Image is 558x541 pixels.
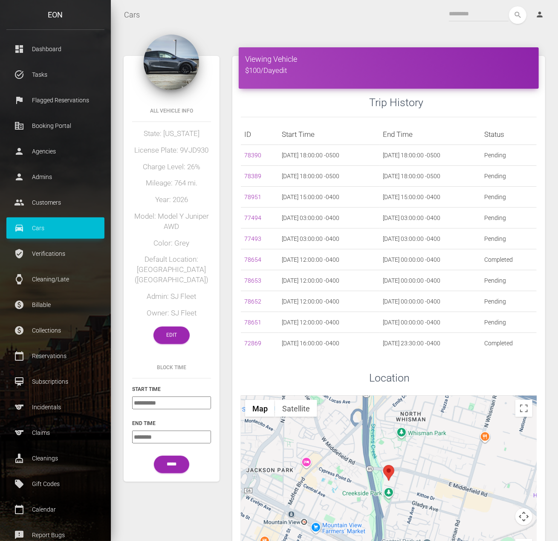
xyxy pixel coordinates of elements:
td: Pending [481,312,537,333]
th: Start Time [278,124,380,145]
h5: Model: Model Y Juniper AWD [132,211,211,232]
th: End Time [380,124,481,145]
p: Subscriptions [13,375,98,388]
a: sports Incidentals [6,396,104,418]
i: person [535,10,544,19]
p: Reservations [13,350,98,362]
td: Pending [481,229,537,249]
td: [DATE] 00:00:00 -0400 [380,249,481,270]
h5: Year: 2026 [132,195,211,205]
p: Billable [13,298,98,311]
p: Agencies [13,145,98,158]
p: Customers [13,196,98,209]
p: Verifications [13,247,98,260]
a: 78654 [244,256,261,263]
a: cleaning_services Cleanings [6,448,104,469]
p: Gift Codes [13,477,98,490]
a: edit [275,66,287,75]
h6: End Time [132,419,211,427]
a: paid Billable [6,294,104,315]
td: Completed [481,333,537,354]
td: [DATE] 00:00:00 -0400 [380,291,481,312]
td: [DATE] 12:00:00 -0400 [278,249,380,270]
th: Status [481,124,537,145]
a: 78653 [244,277,261,284]
h5: $100/Day [245,66,532,76]
a: 77494 [244,214,261,221]
h5: Admin: SJ Fleet [132,292,211,302]
td: [DATE] 00:00:00 -0400 [380,270,481,291]
a: person [529,6,552,23]
a: 78390 [244,152,261,159]
h5: State: [US_STATE] [132,129,211,139]
img: 251.png [144,35,199,90]
a: card_membership Subscriptions [6,371,104,392]
h5: Charge Level: 26% [132,162,211,172]
p: Claims [13,426,98,439]
a: 78951 [244,194,261,200]
td: [DATE] 18:00:00 -0500 [380,145,481,166]
td: [DATE] 00:00:00 -0400 [380,312,481,333]
h5: License Plate: 9VJD930 [132,145,211,156]
p: Cleaning/Late [13,273,98,286]
td: [DATE] 23:30:00 -0400 [380,333,481,354]
td: [DATE] 12:00:00 -0400 [278,291,380,312]
td: Pending [481,166,537,187]
a: calendar_today Calendar [6,499,104,520]
h5: Color: Grey [132,238,211,249]
a: verified_user Verifications [6,243,104,264]
td: Pending [481,187,537,208]
p: Calendar [13,503,98,516]
a: dashboard Dashboard [6,38,104,60]
a: local_offer Gift Codes [6,473,104,495]
td: [DATE] 18:00:00 -0500 [278,145,380,166]
button: Map camera controls [515,508,532,525]
a: task_alt Tasks [6,64,104,85]
h3: Trip History [370,95,537,110]
p: Cars [13,222,98,234]
a: sports Claims [6,422,104,443]
td: Pending [481,208,537,229]
button: Toggle fullscreen view [515,400,532,417]
p: Cleanings [13,452,98,465]
a: people Customers [6,192,104,213]
td: [DATE] 03:00:00 -0400 [380,208,481,229]
td: [DATE] 15:00:00 -0400 [380,187,481,208]
td: [DATE] 03:00:00 -0400 [380,229,481,249]
p: Collections [13,324,98,337]
p: Dashboard [13,43,98,55]
a: 77493 [244,235,261,242]
a: paid Collections [6,320,104,341]
a: corporate_fare Booking Portal [6,115,104,136]
a: person Admins [6,166,104,188]
button: Show street map [245,400,275,417]
p: Incidentals [13,401,98,414]
a: 78389 [244,173,261,179]
td: [DATE] 12:00:00 -0400 [278,270,380,291]
td: [DATE] 16:00:00 -0400 [278,333,380,354]
a: Cars [124,4,140,26]
p: Admins [13,171,98,183]
a: flag Flagged Reservations [6,90,104,111]
th: ID [241,124,278,145]
a: watch Cleaning/Late [6,269,104,290]
a: 78652 [244,298,261,305]
button: Show satellite imagery [275,400,317,417]
h6: Block Time [132,364,211,371]
a: Edit [153,327,190,344]
td: [DATE] 12:00:00 -0400 [278,312,380,333]
td: [DATE] 15:00:00 -0400 [278,187,380,208]
td: Completed [481,249,537,270]
a: calendar_today Reservations [6,345,104,367]
td: [DATE] 03:00:00 -0400 [278,208,380,229]
a: person Agencies [6,141,104,162]
h4: Viewing Vehicle [245,54,532,64]
p: Booking Portal [13,119,98,132]
p: Tasks [13,68,98,81]
p: Flagged Reservations [13,94,98,107]
h5: Owner: SJ Fleet [132,308,211,318]
h6: All Vehicle Info [132,107,211,115]
button: search [509,6,526,24]
a: 78651 [244,319,261,326]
